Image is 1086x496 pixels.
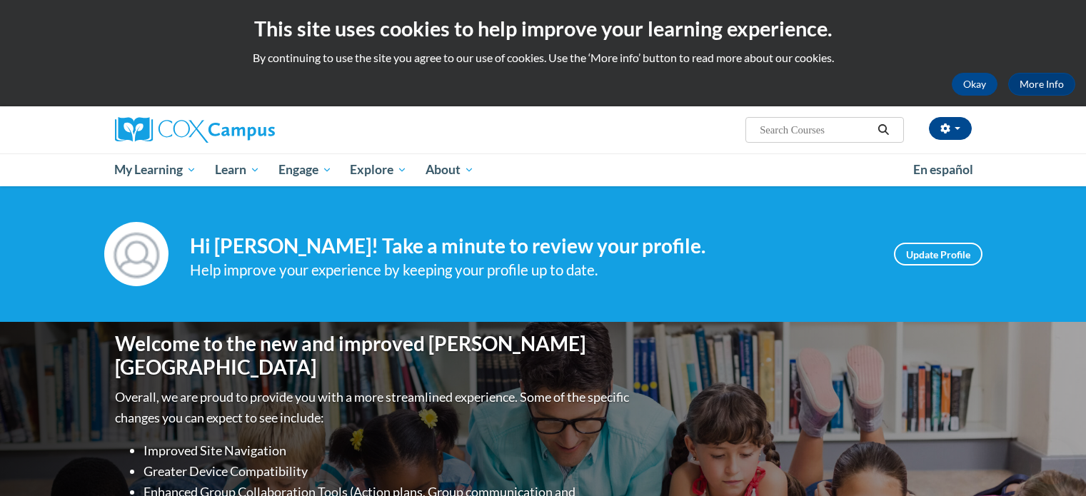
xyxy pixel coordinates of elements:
a: En español [904,155,982,185]
li: Improved Site Navigation [144,440,633,461]
span: My Learning [114,161,196,178]
a: Engage [269,153,341,186]
div: Help improve your experience by keeping your profile up to date. [190,258,873,282]
img: Profile Image [104,222,169,286]
a: My Learning [106,153,206,186]
li: Greater Device Compatibility [144,461,633,482]
p: Overall, we are proud to provide you with a more streamlined experience. Some of the specific cha... [115,387,633,428]
iframe: Button to launch messaging window [1029,439,1075,485]
div: Main menu [94,153,993,186]
h1: Welcome to the new and improved [PERSON_NAME][GEOGRAPHIC_DATA] [115,332,633,380]
input: Search Courses [758,121,873,138]
h2: This site uses cookies to help improve your learning experience. [11,14,1075,43]
p: By continuing to use the site you agree to our use of cookies. Use the ‘More info’ button to read... [11,50,1075,66]
span: Engage [278,161,332,178]
span: Explore [350,161,407,178]
span: About [426,161,474,178]
a: Learn [206,153,269,186]
h4: Hi [PERSON_NAME]! Take a minute to review your profile. [190,234,873,258]
span: Learn [215,161,260,178]
a: More Info [1008,73,1075,96]
a: Update Profile [894,243,982,265]
button: Okay [952,73,997,96]
a: About [416,153,483,186]
a: Cox Campus [115,117,386,143]
span: En español [913,162,973,177]
a: Explore [341,153,416,186]
button: Search [873,121,894,138]
button: Account Settings [929,117,972,140]
img: Cox Campus [115,117,275,143]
